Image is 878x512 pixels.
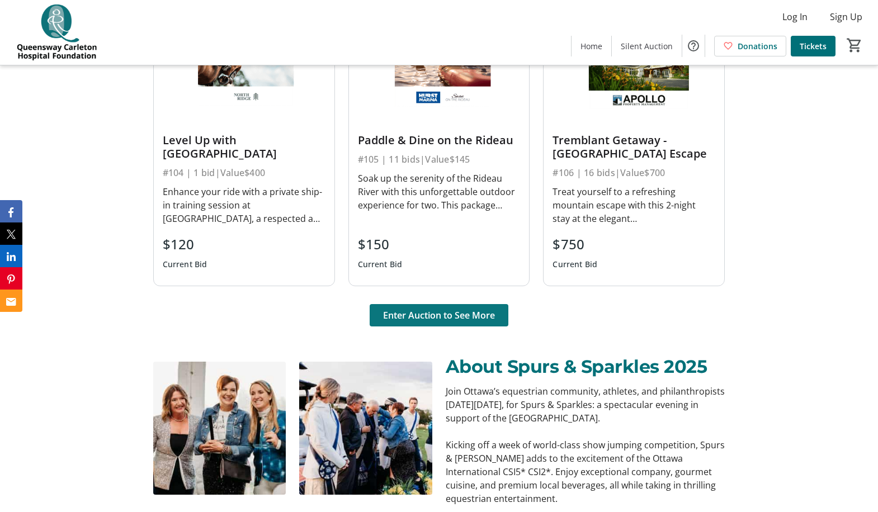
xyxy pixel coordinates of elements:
[446,438,725,505] p: Kicking off a week of world-class show jumping competition, Spurs & [PERSON_NAME] adds to the exc...
[163,134,325,160] div: Level Up with [GEOGRAPHIC_DATA]
[370,304,508,326] button: Enter Auction to See More
[7,4,106,60] img: QCH Foundation's Logo
[553,165,715,181] div: #106 | 16 bids | Value $700
[553,185,715,225] div: Treat yourself to a refreshing mountain escape with this 2-night stay at the elegant [GEOGRAPHIC_...
[791,36,835,56] a: Tickets
[821,8,871,26] button: Sign Up
[682,35,705,57] button: Help
[153,362,286,495] img: undefined
[358,134,521,147] div: Paddle & Dine on the Rideau
[553,254,597,274] div: Current Bid
[163,185,325,225] div: Enhance your ride with a private ship-in training session at [GEOGRAPHIC_DATA], a respected and w...
[553,234,597,254] div: $750
[844,35,865,55] button: Cart
[446,353,725,380] p: About Spurs & Sparkles 2025
[383,309,495,322] span: Enter Auction to See More
[163,165,325,181] div: #104 | 1 bid | Value $400
[714,36,786,56] a: Donations
[782,10,808,23] span: Log In
[580,40,602,52] span: Home
[612,36,682,56] a: Silent Auction
[553,134,715,160] div: Tremblant Getaway - [GEOGRAPHIC_DATA] Escape
[773,8,816,26] button: Log In
[358,234,403,254] div: $150
[358,151,521,167] div: #105 | 11 bids | Value $145
[572,36,611,56] a: Home
[163,234,207,254] div: $120
[358,172,521,212] div: Soak up the serenity of the Rideau River with this unforgettable outdoor experience for two. This...
[358,254,403,274] div: Current Bid
[299,362,432,495] img: undefined
[446,385,725,425] p: Join Ottawa’s equestrian community, athletes, and philanthropists [DATE][DATE], for Spurs & Spark...
[800,40,827,52] span: Tickets
[163,254,207,274] div: Current Bid
[738,40,777,52] span: Donations
[830,10,862,23] span: Sign Up
[621,40,673,52] span: Silent Auction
